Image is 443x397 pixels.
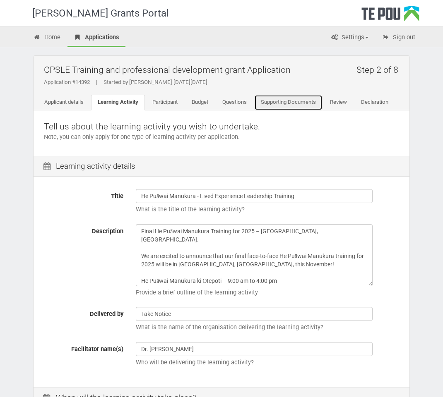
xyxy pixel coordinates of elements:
[111,192,123,200] span: Title
[361,6,419,26] div: Te Pou Logo
[44,121,399,133] p: Tell us about the learning activity you wish to undertake.
[44,79,403,86] div: Application #14392 Started by [PERSON_NAME] [DATE][DATE]
[356,60,403,79] h2: Step 2 of 8
[376,29,421,47] a: Sign out
[34,156,409,177] div: Learning activity details
[354,95,395,110] a: Declaration
[38,95,90,110] a: Applicant details
[254,95,323,110] a: Supporting Documents
[90,79,104,85] span: |
[67,29,125,47] a: Applications
[323,95,354,110] a: Review
[90,310,123,318] span: Delivered by
[146,95,184,110] a: Participant
[91,95,145,110] a: Learning Activity
[44,60,403,79] h2: CPSLE Training and professional development grant Application
[136,224,373,286] textarea: Final He Puāwai Manukura Training for 2025 – [GEOGRAPHIC_DATA], [GEOGRAPHIC_DATA]. We are excited...
[92,227,123,235] span: Description
[136,323,399,332] p: What is the name of the organisation delivering the learning activity?
[136,288,399,297] p: Provide a brief outline of the learning activity
[136,358,399,367] p: Who will be delivering the learning activity?
[44,133,399,141] p: Note, you can only apply for one type of learning activity per application.
[324,29,375,47] a: Settings
[71,345,123,353] span: Facilitator name(s)
[185,95,215,110] a: Budget
[136,205,399,214] p: What is the title of the learning activity?
[27,29,67,47] a: Home
[216,95,253,110] a: Questions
